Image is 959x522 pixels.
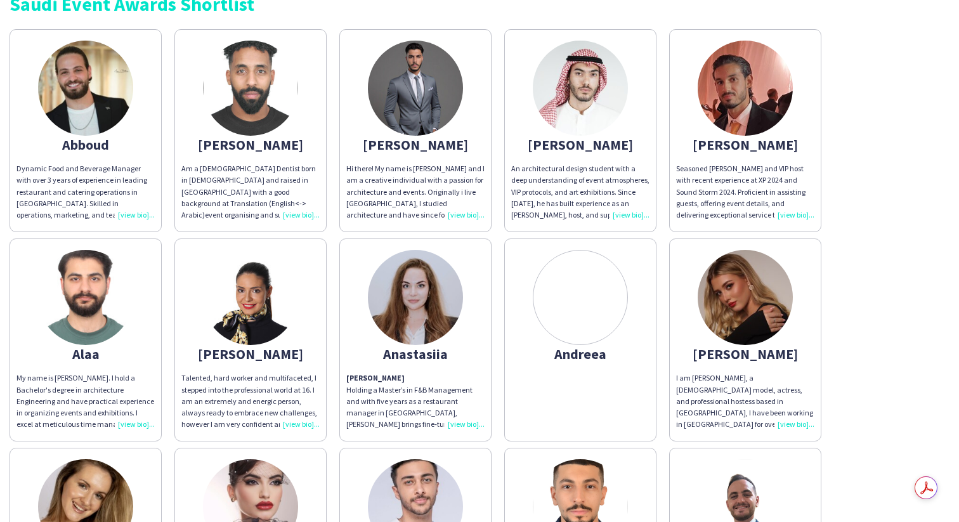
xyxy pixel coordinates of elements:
[181,139,320,150] div: [PERSON_NAME]
[676,139,814,150] div: [PERSON_NAME]
[698,41,793,136] img: thumb-6744af5d67441.jpeg
[676,372,814,430] div: I am [PERSON_NAME], a [DEMOGRAPHIC_DATA] model, actress, and professional hostess based in [GEOGR...
[203,41,298,136] img: thumb-f36f7e1b-8f5d-42c9-a8c6-52c82580244c.jpg
[511,139,649,150] div: [PERSON_NAME]
[346,163,485,221] div: Hi there! My name is [PERSON_NAME] and I am a creative individual with a passion for architecture...
[346,373,405,382] strong: [PERSON_NAME]
[181,348,320,360] div: [PERSON_NAME]
[511,163,649,221] div: An architectural design student with a deep understanding of event atmospheres, VIP protocols, an...
[511,348,649,360] div: Andreea
[368,250,463,345] img: thumb-68af0d94421ea.jpg
[181,163,320,221] div: Am a [DEMOGRAPHIC_DATA] Dentist born in [DEMOGRAPHIC_DATA] and raised in [GEOGRAPHIC_DATA] with a...
[676,348,814,360] div: [PERSON_NAME]
[181,372,320,430] div: Talented, hard worker and multifaceted, I stepped into the professional world at 16. I am an extr...
[698,250,793,345] img: thumb-63c2ec5856aa2.jpeg
[676,163,814,221] div: Seasoned [PERSON_NAME] and VIP host with recent experience at XP 2024 and Sound Storm 2024. Profi...
[203,250,298,345] img: thumb-65d4e661d93f9.jpg
[16,163,155,221] div: Dynamic Food and Beverage Manager with over 3 years of experience in leading restaurant and cater...
[368,41,463,136] img: thumb-66e41fb41ccb1.jpeg
[16,348,155,360] div: Alaa
[533,41,628,136] img: thumb-653f238d0ea2f.jpeg
[346,372,485,430] p: Holding a Master’s in F&B Management and with five years as a restaurant manager in [GEOGRAPHIC_D...
[346,139,485,150] div: [PERSON_NAME]
[346,348,485,360] div: Anastasiia
[16,139,155,150] div: Abboud
[16,372,155,430] div: My name is [PERSON_NAME]. I hold a Bachelor's degree in architecture Engineering and have practic...
[38,250,133,345] img: thumb-68b48435490f3.jpg
[38,41,133,136] img: thumb-68af0f41afaf8.jpeg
